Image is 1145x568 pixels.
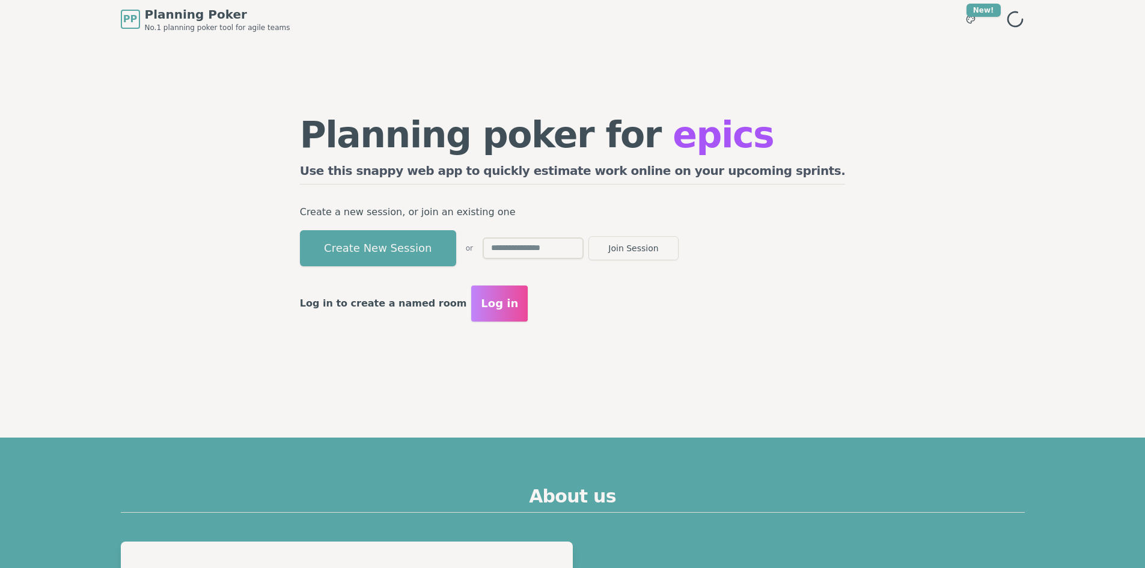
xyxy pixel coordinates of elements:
[471,286,528,322] button: Log in
[300,162,846,185] h2: Use this snappy web app to quickly estimate work online on your upcoming sprints.
[300,230,456,266] button: Create New Session
[145,6,290,23] span: Planning Poker
[966,4,1001,17] div: New!
[145,23,290,32] span: No.1 planning poker tool for agile teams
[121,6,290,32] a: PPPlanning PokerNo.1 planning poker tool for agile teams
[300,295,467,312] p: Log in to create a named room
[300,117,846,153] h1: Planning poker for
[466,243,473,253] span: or
[481,295,518,312] span: Log in
[121,486,1025,513] h2: About us
[673,114,774,156] span: epics
[588,236,679,260] button: Join Session
[123,12,137,26] span: PP
[300,204,846,221] p: Create a new session, or join an existing one
[960,8,982,30] button: New!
